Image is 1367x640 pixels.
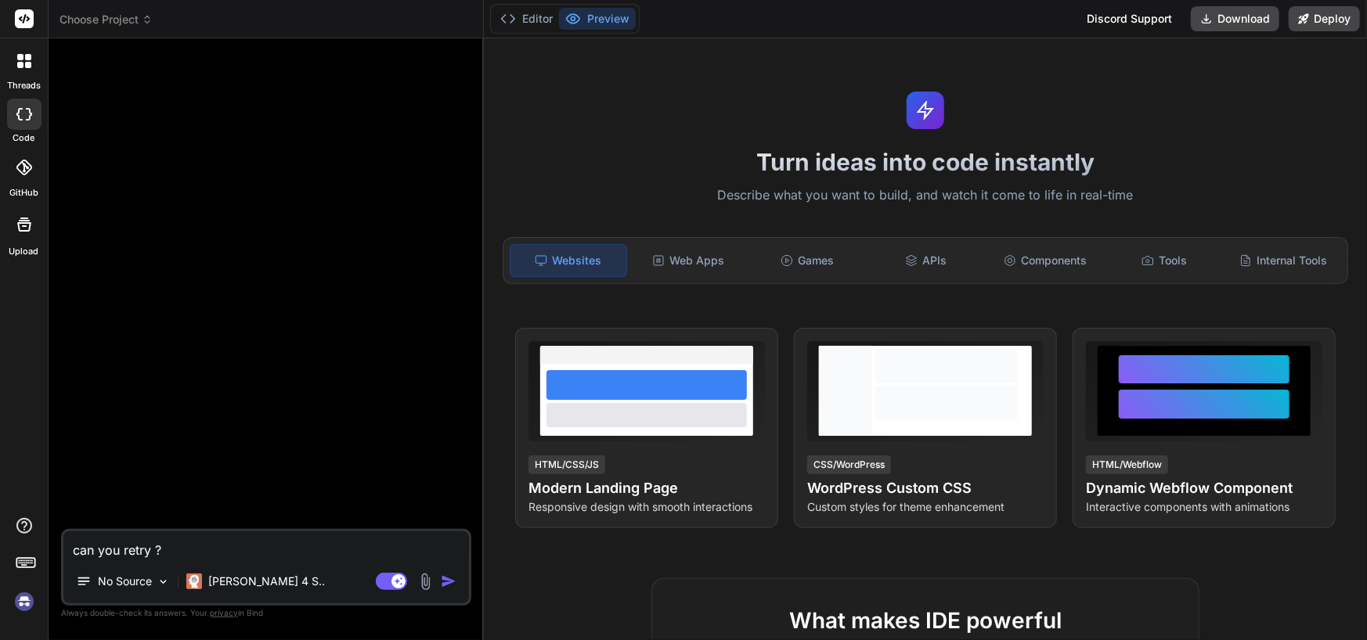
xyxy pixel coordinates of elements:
label: Upload [9,245,39,258]
p: Interactive components with animations [1086,499,1322,515]
div: CSS/WordPress [807,455,891,474]
div: Tools [1106,244,1222,277]
img: website_grey.svg [25,41,38,53]
h2: What makes IDE powerful [677,604,1174,637]
div: Components [987,244,1103,277]
h4: Modern Landing Page [528,477,765,499]
div: Internal Tools [1225,244,1341,277]
div: Domaine [81,92,121,102]
img: Pick Models [157,575,170,588]
img: attachment [417,573,435,591]
textarea: can you retry ? [63,531,469,559]
p: Responsive design with smooth interactions [528,499,765,515]
button: Download [1191,6,1279,31]
p: Custom styles for theme enhancement [807,499,1044,515]
div: HTML/CSS/JS [528,455,605,474]
img: icon [441,573,456,589]
button: Editor [494,8,559,30]
img: tab_domain_overview_orange.svg [63,91,76,103]
img: tab_keywords_by_traffic_grey.svg [178,91,190,103]
p: Describe what you want to build, and watch it come to life in real-time [493,185,1358,206]
p: No Source [98,573,152,589]
div: Websites [510,244,627,277]
label: code [13,131,35,145]
div: v 4.0.25 [44,25,77,38]
button: Preview [559,8,636,30]
div: Domaine: [DOMAIN_NAME] [41,41,177,53]
label: threads [7,79,41,92]
div: Mots-clés [195,92,240,102]
img: Claude 4 Sonnet [186,573,202,589]
label: GitHub [9,186,38,200]
span: privacy [210,608,238,617]
p: [PERSON_NAME] 4 S.. [208,573,325,589]
button: Deploy [1289,6,1360,31]
h4: WordPress Custom CSS [807,477,1044,499]
div: Discord Support [1077,6,1181,31]
p: Always double-check its answers. Your in Bind [61,606,471,620]
h4: Dynamic Webflow Component [1086,477,1322,499]
span: Choose Project [60,12,153,27]
div: APIs [868,244,984,277]
h1: Turn ideas into code instantly [493,148,1358,176]
div: HTML/Webflow [1086,455,1168,474]
img: signin [11,588,38,615]
div: Web Apps [630,244,746,277]
div: Games [749,244,865,277]
img: logo_orange.svg [25,25,38,38]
